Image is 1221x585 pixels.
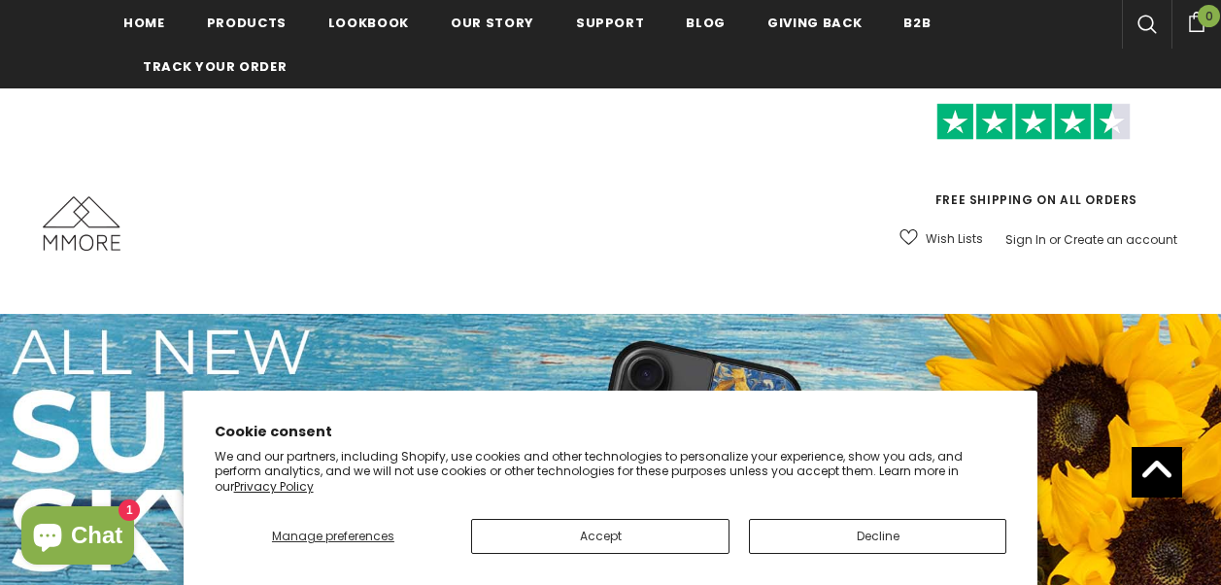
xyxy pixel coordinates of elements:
[1198,5,1220,27] span: 0
[43,196,120,251] img: MMORE Cases
[471,519,729,554] button: Accept
[272,528,394,544] span: Manage preferences
[1171,9,1221,32] a: 0
[926,229,983,249] span: Wish Lists
[767,14,862,32] span: Giving back
[1049,231,1061,248] span: or
[215,449,1007,495] p: We and our partners, including Shopify, use cookies and other technologies to personalize your ex...
[215,519,453,554] button: Manage preferences
[888,112,1179,208] span: FREE SHIPPING ON ALL ORDERS
[234,478,314,495] a: Privacy Policy
[576,14,645,32] span: support
[903,14,931,32] span: B2B
[328,14,409,32] span: Lookbook
[888,140,1179,190] iframe: Customer reviews powered by Trustpilot
[16,506,140,569] inbox-online-store-chat: Shopify online store chat
[143,57,287,76] span: Track your order
[1064,231,1177,248] a: Create an account
[749,519,1007,554] button: Decline
[936,103,1131,141] img: Trust Pilot Stars
[123,14,165,32] span: Home
[686,14,726,32] span: Blog
[215,422,1007,442] h2: Cookie consent
[1005,231,1046,248] a: Sign In
[451,14,534,32] span: Our Story
[143,44,287,87] a: Track your order
[899,222,983,256] a: Wish Lists
[207,14,287,32] span: Products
